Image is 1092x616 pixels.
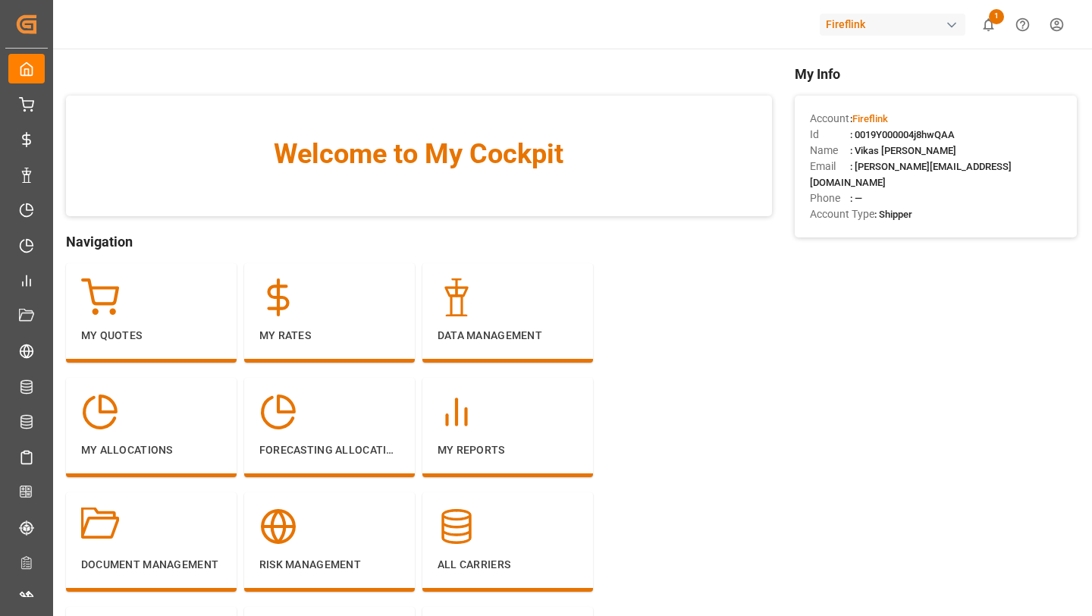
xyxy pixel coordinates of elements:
span: : 0019Y000004j8hwQAA [850,129,955,140]
span: Email [810,159,850,174]
p: My Allocations [81,442,221,458]
span: Phone [810,190,850,206]
span: Name [810,143,850,159]
span: 1 [989,9,1004,24]
button: Help Center [1006,8,1040,42]
span: My Info [795,64,1077,84]
span: : [PERSON_NAME][EMAIL_ADDRESS][DOMAIN_NAME] [810,161,1012,188]
div: Fireflink [820,14,965,36]
p: Risk Management [259,557,400,573]
span: : Shipper [874,209,912,220]
p: Data Management [438,328,578,344]
span: Navigation [66,231,772,252]
p: Forecasting Allocations [259,442,400,458]
span: Account [810,111,850,127]
p: My Quotes [81,328,221,344]
span: : [850,113,888,124]
span: Id [810,127,850,143]
p: My Reports [438,442,578,458]
p: My Rates [259,328,400,344]
p: All Carriers [438,557,578,573]
span: : — [850,193,862,204]
button: Fireflink [820,10,971,39]
span: Account Type [810,206,874,222]
span: Fireflink [852,113,888,124]
span: : Vikas [PERSON_NAME] [850,145,956,156]
p: Document Management [81,557,221,573]
button: show 1 new notifications [971,8,1006,42]
span: Welcome to My Cockpit [96,134,742,174]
